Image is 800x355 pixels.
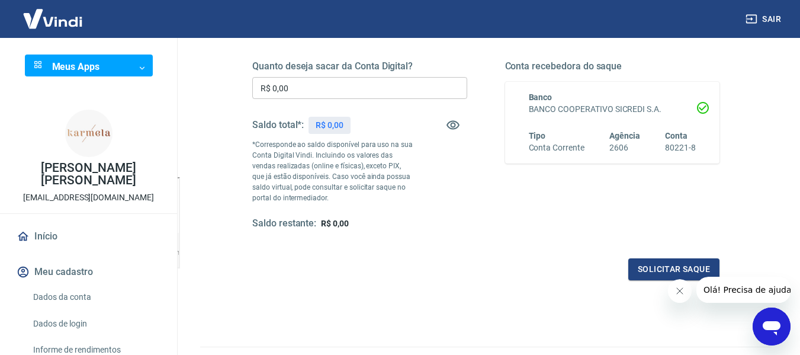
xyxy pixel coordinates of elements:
h5: Saldo total*: [252,119,304,131]
button: Meu cadastro [14,259,163,285]
h5: Saldo restante: [252,218,316,230]
h5: Quanto deseja sacar da Conta Digital? [252,60,467,72]
div: Palavras-chave [138,70,190,78]
iframe: Fechar mensagem [668,279,692,303]
img: website_grey.svg [19,31,28,40]
span: Agência [609,131,640,140]
span: Banco [529,92,552,102]
p: [PERSON_NAME] [PERSON_NAME] [9,162,168,187]
img: 3a598dfc-4cd8-496c-a03d-f8cf55b13da5.jpeg [65,110,113,157]
h5: Conta recebedora do saque [505,60,720,72]
div: [PERSON_NAME]: [DOMAIN_NAME] [31,31,169,40]
div: v 4.0.25 [33,19,58,28]
p: R$ 0,00 [316,119,343,132]
div: Domínio [62,70,91,78]
span: R$ 0,00 [321,219,349,228]
a: Dados de login [28,312,163,336]
p: *Corresponde ao saldo disponível para uso na sua Conta Digital Vindi. Incluindo os valores das ve... [252,139,413,203]
img: tab_domain_overview_orange.svg [49,69,59,78]
img: tab_keywords_by_traffic_grey.svg [125,69,134,78]
h6: Conta Corrente [529,142,584,154]
p: [EMAIL_ADDRESS][DOMAIN_NAME] [23,191,154,204]
a: Dados da conta [28,285,163,309]
img: Vindi [14,1,91,37]
span: Conta [665,131,687,140]
button: Solicitar saque [628,258,719,280]
h6: 80221-8 [665,142,696,154]
span: Olá! Precisa de ajuda? [7,8,99,18]
button: Sair [743,8,786,30]
img: logo_orange.svg [19,19,28,28]
iframe: Botão para abrir a janela de mensagens [753,308,791,346]
h6: 2606 [609,142,640,154]
h6: BANCO COOPERATIVO SICREDI S.A. [529,103,696,116]
iframe: Mensagem da empresa [696,277,791,303]
a: Início [14,223,163,250]
span: Tipo [529,131,546,140]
